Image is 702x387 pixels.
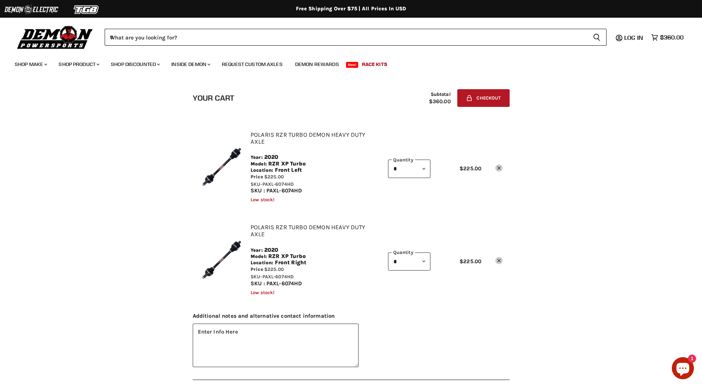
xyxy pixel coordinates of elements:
[587,29,607,46] button: Search
[251,181,381,188] div: SKU-PAXL-6074HD
[251,187,302,194] span: SKU : PAXL-6074HD
[193,94,234,102] h1: Your cart
[388,252,430,271] select: Quantity
[268,161,306,167] span: RZR XP Turbo
[199,237,244,282] img: Polaris RZR Turbo Demon Heavy Duty Axle - SKU-PAXL-6074HD
[251,154,263,160] span: Year:
[275,167,302,173] span: Front Left
[251,273,381,280] div: SKU-PAXL-6074HD
[251,254,267,259] span: Model:
[251,167,273,173] span: Location:
[460,165,481,172] span: $225.00
[251,131,366,145] a: Polaris RZR Turbo Demon Heavy Duty Axle
[166,57,215,72] a: Inside Demon
[495,164,503,172] a: remove Polaris RZR Turbo Demon Heavy Duty Axle
[388,160,430,178] select: Quantity
[460,258,481,265] span: $225.00
[457,89,509,107] button: Checkout
[105,57,164,72] a: Shop Discounted
[15,24,95,50] img: Demon Powersports
[346,62,359,68] span: New!
[251,266,263,272] span: Price
[4,3,59,17] img: Demon Electric Logo 2
[251,161,267,167] span: Model:
[495,257,503,264] a: remove Polaris RZR Turbo Demon Heavy Duty Axle
[670,357,696,381] inbox-online-store-chat: Shopify online store chat
[429,91,451,105] div: Subtotal
[264,247,279,253] span: 2020
[53,57,104,72] a: Shop Product
[251,280,302,287] span: SKU : PAXL-6074HD
[660,34,684,41] span: $360.00
[251,197,275,202] span: Low stock!
[621,34,647,41] a: Log in
[264,266,284,272] span: $225.00
[199,144,244,189] img: Polaris RZR Turbo Demon Heavy Duty Axle - SKU-PAXL-6074HD
[216,57,288,72] a: Request Custom Axles
[56,6,646,12] div: Free Shipping Over $75 | All Prices In USD
[264,154,279,160] span: 2020
[429,98,451,105] span: $360.00
[290,57,345,72] a: Demon Rewards
[268,253,306,259] span: RZR XP Turbo
[9,57,52,72] a: Shop Make
[251,260,273,265] span: Location:
[275,259,307,266] span: Front Right
[356,57,393,72] a: Race Kits
[193,313,510,319] span: Additional notes and alternative contact information
[647,32,687,43] a: $360.00
[9,54,682,72] ul: Main menu
[105,29,607,46] form: Product
[105,29,587,46] input: When autocomplete results are available use up and down arrows to review and enter to select
[264,174,284,179] span: $225.00
[251,247,263,253] span: Year:
[251,224,366,238] a: Polaris RZR Turbo Demon Heavy Duty Axle
[624,34,643,41] span: Log in
[251,174,263,179] span: Price
[59,3,114,17] img: TGB Logo 2
[251,290,275,295] span: Low stock!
